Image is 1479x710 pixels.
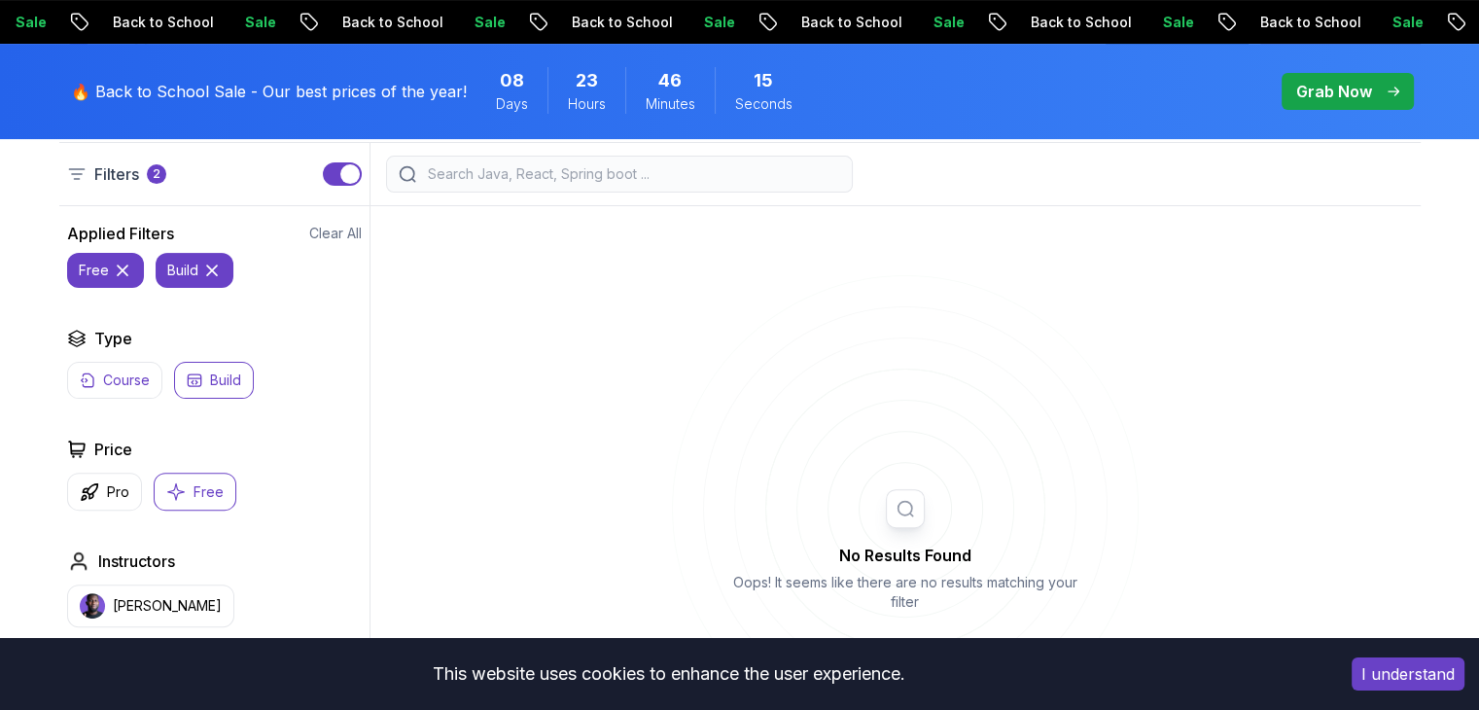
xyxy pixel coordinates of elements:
[167,261,198,280] p: build
[576,67,598,94] span: 23 Hours
[658,67,682,94] span: 46 Minutes
[71,80,467,103] p: 🔥 Back to School Sale - Our best prices of the year!
[194,482,224,502] p: Free
[156,253,233,288] button: build
[113,596,222,616] p: [PERSON_NAME]
[424,164,840,184] input: Search Java, React, Spring boot ...
[496,94,528,114] span: Days
[646,94,695,114] span: Minutes
[498,13,630,32] p: Back to School
[754,67,773,94] span: 15 Seconds
[174,362,254,399] button: Build
[94,162,139,186] p: Filters
[500,67,524,94] span: 8 Days
[725,544,1085,567] h2: No Results Found
[860,13,922,32] p: Sale
[94,438,132,461] h2: Price
[103,371,150,390] p: Course
[67,362,162,399] button: Course
[210,371,241,390] p: Build
[153,166,160,182] p: 2
[1319,13,1381,32] p: Sale
[80,593,105,619] img: instructor img
[39,13,171,32] p: Back to School
[98,550,175,573] h2: Instructors
[94,327,132,350] h2: Type
[401,13,463,32] p: Sale
[107,482,129,502] p: Pro
[1296,80,1372,103] p: Grab Now
[154,473,236,511] button: Free
[79,261,109,280] p: free
[67,253,144,288] button: free
[67,222,174,245] h2: Applied Filters
[1089,13,1151,32] p: Sale
[957,13,1089,32] p: Back to School
[67,473,142,511] button: Pro
[171,13,233,32] p: Sale
[725,573,1085,612] p: Oops! It seems like there are no results matching your filter
[1352,657,1464,691] button: Accept cookies
[309,224,362,243] button: Clear All
[1186,13,1319,32] p: Back to School
[630,13,692,32] p: Sale
[67,585,234,627] button: instructor img[PERSON_NAME]
[568,94,606,114] span: Hours
[268,13,401,32] p: Back to School
[727,13,860,32] p: Back to School
[735,94,792,114] span: Seconds
[15,653,1322,695] div: This website uses cookies to enhance the user experience.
